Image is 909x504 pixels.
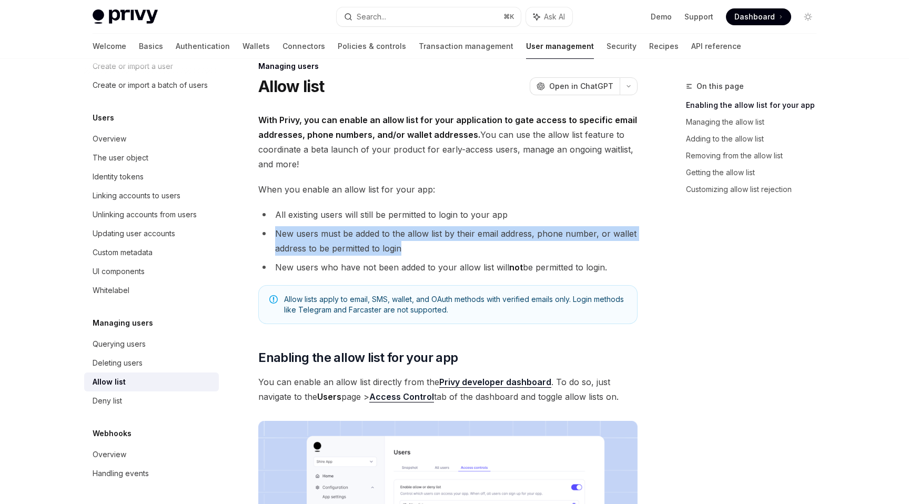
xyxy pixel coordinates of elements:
a: Customizing allow list rejection [686,181,825,198]
span: You can use the allow list feature to coordinate a beta launch of your product for early-access u... [258,113,638,172]
div: UI components [93,265,145,278]
a: Updating user accounts [84,224,219,243]
span: You can enable an allow list directly from the . To do so, just navigate to the page > tab of the... [258,375,638,404]
img: light logo [93,9,158,24]
a: Allow list [84,372,219,391]
div: Custom metadata [93,246,153,259]
a: Overview [84,129,219,148]
a: Welcome [93,34,126,59]
span: Dashboard [734,12,775,22]
strong: not [509,262,523,273]
a: Wallets [243,34,270,59]
div: Create or import a batch of users [93,79,208,92]
div: Querying users [93,338,146,350]
strong: With Privy, you can enable an allow list for your application to gate access to specific email ad... [258,115,637,140]
svg: Note [269,295,278,304]
a: Transaction management [419,34,513,59]
a: Privy developer dashboard [439,377,551,388]
li: New users must be added to the allow list by their email address, phone number, or wallet address... [258,226,638,256]
a: The user object [84,148,219,167]
button: Search...⌘K [337,7,521,26]
div: Linking accounts to users [93,189,180,202]
div: Managing users [258,61,638,72]
a: Create or import a batch of users [84,76,219,95]
h5: Users [93,112,114,124]
a: Handling events [84,464,219,483]
strong: Users [317,391,341,402]
a: Removing from the allow list [686,147,825,164]
div: Overview [93,448,126,461]
a: Deleting users [84,354,219,372]
a: Linking accounts to users [84,186,219,205]
a: Adding to the allow list [686,130,825,147]
h5: Managing users [93,317,153,329]
a: Dashboard [726,8,791,25]
a: Unlinking accounts from users [84,205,219,224]
a: Connectors [282,34,325,59]
a: Access Control [369,391,434,402]
a: Enabling the allow list for your app [686,97,825,114]
a: API reference [691,34,741,59]
a: Whitelabel [84,281,219,300]
button: Toggle dark mode [800,8,816,25]
div: Search... [357,11,386,23]
a: Identity tokens [84,167,219,186]
div: Deleting users [93,357,143,369]
a: Security [607,34,637,59]
div: Updating user accounts [93,227,175,240]
span: Allow lists apply to email, SMS, wallet, and OAuth methods with verified emails only. Login metho... [284,294,627,315]
div: Allow list [93,376,126,388]
div: Deny list [93,395,122,407]
a: Managing the allow list [686,114,825,130]
a: Support [684,12,713,22]
div: The user object [93,152,148,164]
h5: Webhooks [93,427,132,440]
div: Overview [93,133,126,145]
span: When you enable an allow list for your app: [258,182,638,197]
a: Getting the allow list [686,164,825,181]
div: Whitelabel [93,284,129,297]
div: Identity tokens [93,170,144,183]
span: Enabling the allow list for your app [258,349,458,366]
span: ⌘ K [503,13,514,21]
li: New users who have not been added to your allow list will be permitted to login. [258,260,638,275]
a: Deny list [84,391,219,410]
button: Open in ChatGPT [530,77,620,95]
a: Overview [84,445,219,464]
span: Ask AI [544,12,565,22]
a: Recipes [649,34,679,59]
li: All existing users will still be permitted to login to your app [258,207,638,222]
a: UI components [84,262,219,281]
a: Custom metadata [84,243,219,262]
a: Basics [139,34,163,59]
span: On this page [696,80,744,93]
a: Querying users [84,335,219,354]
h1: Allow list [258,77,325,96]
div: Handling events [93,467,149,480]
button: Ask AI [526,7,572,26]
a: User management [526,34,594,59]
span: Open in ChatGPT [549,81,613,92]
a: Demo [651,12,672,22]
a: Policies & controls [338,34,406,59]
a: Authentication [176,34,230,59]
div: Unlinking accounts from users [93,208,197,221]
